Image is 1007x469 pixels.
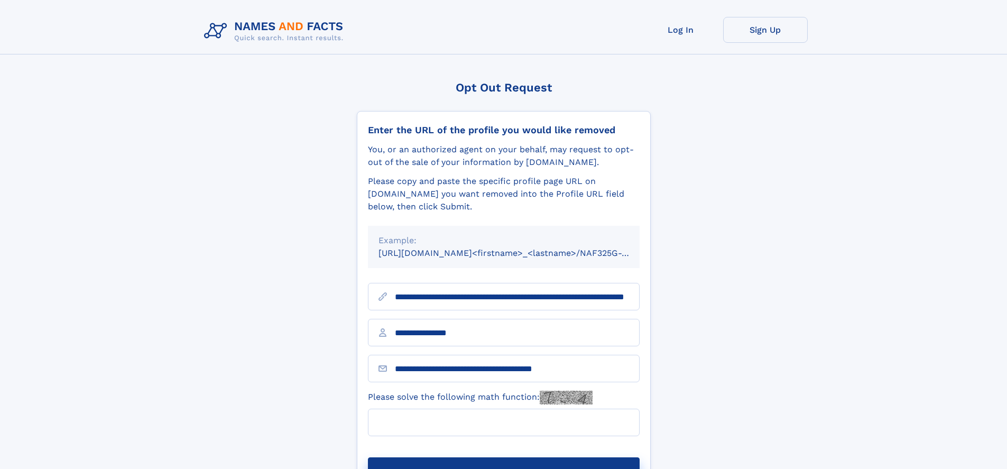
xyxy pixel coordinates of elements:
[368,124,640,136] div: Enter the URL of the profile you would like removed
[723,17,808,43] a: Sign Up
[368,175,640,213] div: Please copy and paste the specific profile page URL on [DOMAIN_NAME] you want removed into the Pr...
[368,143,640,169] div: You, or an authorized agent on your behalf, may request to opt-out of the sale of your informatio...
[357,81,651,94] div: Opt Out Request
[639,17,723,43] a: Log In
[368,391,593,404] label: Please solve the following math function:
[200,17,352,45] img: Logo Names and Facts
[378,234,629,247] div: Example:
[378,248,660,258] small: [URL][DOMAIN_NAME]<firstname>_<lastname>/NAF325G-xxxxxxxx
